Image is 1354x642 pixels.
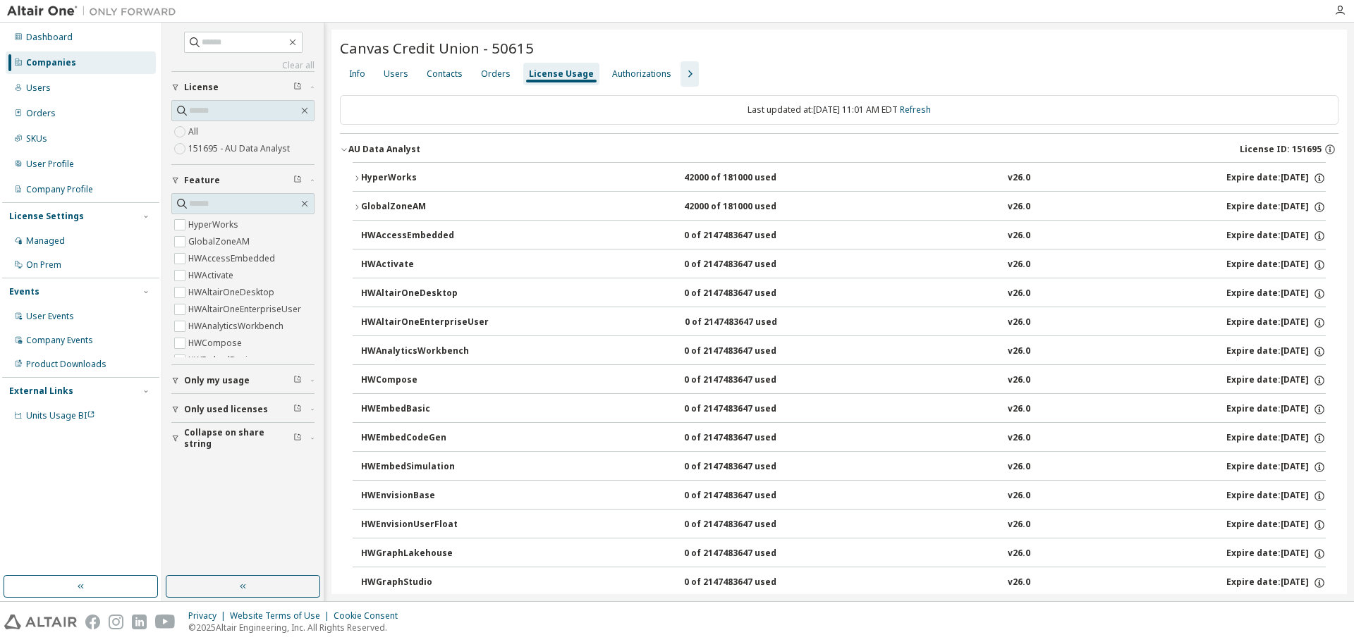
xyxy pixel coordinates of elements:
div: Expire date: [DATE] [1226,461,1326,474]
button: Collapse on share string [171,423,315,454]
div: v26.0 [1008,259,1030,271]
div: v26.0 [1008,345,1030,358]
img: linkedin.svg [132,615,147,629]
label: All [188,123,201,140]
div: Company Profile [26,184,93,195]
div: HWGraphLakehouse [361,548,488,560]
div: Authorizations [612,68,671,80]
div: HWEnvisionUserFloat [361,519,488,531]
div: Users [384,68,408,80]
span: Collapse on share string [184,427,293,450]
div: License Usage [529,68,594,80]
button: HWEmbedSimulation0 of 2147483647 usedv26.0Expire date:[DATE] [361,452,1326,483]
div: Privacy [188,610,230,622]
div: Last updated at: [DATE] 11:01 AM EDT [340,95,1338,125]
div: User Profile [26,159,74,170]
div: Expire date: [DATE] [1226,288,1326,300]
button: HWGraphStudio0 of 2147483647 usedv26.0Expire date:[DATE] [361,567,1326,598]
div: HWCompose [361,374,488,387]
div: 0 of 2147483647 used [684,288,811,300]
div: Contacts [427,68,463,80]
span: Clear filter [293,433,302,444]
div: Expire date: [DATE] [1226,576,1326,589]
div: 42000 of 181000 used [684,201,811,214]
div: HWEmbedBasic [361,403,488,416]
div: Expire date: [DATE] [1226,316,1326,329]
button: License [171,72,315,103]
div: Expire date: [DATE] [1226,230,1326,242]
div: HWAccessEmbedded [361,230,488,242]
button: HWGraphLakehouse0 of 2147483647 usedv26.0Expire date:[DATE] [361,538,1326,569]
p: © 2025 Altair Engineering, Inc. All Rights Reserved. [188,622,406,634]
span: Clear filter [293,375,302,386]
div: HyperWorks [361,172,488,185]
div: HWEnvisionBase [361,490,488,502]
button: HWAccessEmbedded0 of 2147483647 usedv26.0Expire date:[DATE] [361,221,1326,252]
div: Expire date: [DATE] [1226,432,1326,445]
div: v26.0 [1008,519,1030,531]
div: v26.0 [1008,374,1030,387]
img: altair_logo.svg [4,615,77,629]
button: HyperWorks42000 of 181000 usedv26.0Expire date:[DATE] [353,163,1326,194]
div: Orders [481,68,511,80]
div: User Events [26,311,74,322]
button: HWCompose0 of 2147483647 usedv26.0Expire date:[DATE] [361,365,1326,396]
span: Feature [184,175,220,186]
div: v26.0 [1008,548,1030,560]
div: 0 of 2147483647 used [684,490,811,502]
label: HWEmbedBasic [188,352,255,369]
div: v26.0 [1008,490,1030,502]
label: HWAnalyticsWorkbench [188,318,286,335]
button: HWEnvisionUserFloat0 of 2147483647 usedv26.0Expire date:[DATE] [361,510,1326,541]
div: HWEmbedCodeGen [361,432,488,445]
div: v26.0 [1008,316,1030,329]
button: Only my usage [171,365,315,396]
button: Feature [171,165,315,196]
div: HWAnalyticsWorkbench [361,345,488,358]
a: Clear all [171,60,315,71]
button: HWAltairOneEnterpriseUser0 of 2147483647 usedv26.0Expire date:[DATE] [361,307,1326,338]
div: Expire date: [DATE] [1226,374,1326,387]
div: Companies [26,57,76,68]
span: Only my usage [184,375,250,386]
label: GlobalZoneAM [188,233,252,250]
div: 0 of 2147483647 used [684,259,811,271]
div: 0 of 2147483647 used [684,461,811,474]
div: 0 of 2147483647 used [684,374,811,387]
div: Expire date: [DATE] [1226,490,1326,502]
div: Dashboard [26,32,73,43]
button: HWAnalyticsWorkbench0 of 2147483647 usedv26.0Expire date:[DATE] [361,336,1326,367]
label: HWCompose [188,335,245,352]
div: Expire date: [DATE] [1226,259,1326,271]
div: 0 of 2147483647 used [684,403,811,416]
div: Managed [26,235,65,247]
span: Canvas Credit Union - 50615 [340,38,534,58]
div: Expire date: [DATE] [1226,172,1326,185]
img: Altair One [7,4,183,18]
button: GlobalZoneAM42000 of 181000 usedv26.0Expire date:[DATE] [353,192,1326,223]
div: Orders [26,108,56,119]
div: HWActivate [361,259,488,271]
label: HWAltairOneDesktop [188,284,277,301]
div: On Prem [26,259,61,271]
div: v26.0 [1008,461,1030,474]
div: Company Events [26,335,93,346]
button: Only used licenses [171,394,315,425]
div: Expire date: [DATE] [1226,345,1326,358]
img: facebook.svg [85,615,100,629]
span: License ID: 151695 [1240,144,1322,155]
div: Expire date: [DATE] [1226,519,1326,531]
div: v26.0 [1008,432,1030,445]
span: Clear filter [293,404,302,415]
div: v26.0 [1008,576,1030,589]
label: HWActivate [188,267,236,284]
label: 151695 - AU Data Analyst [188,140,293,157]
div: External Links [9,385,73,397]
span: Only used licenses [184,404,268,415]
div: Product Downloads [26,359,106,370]
div: Expire date: [DATE] [1226,403,1326,416]
label: HyperWorks [188,216,241,233]
div: v26.0 [1008,288,1030,300]
div: v26.0 [1008,403,1030,416]
div: 42000 of 181000 used [684,172,811,185]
